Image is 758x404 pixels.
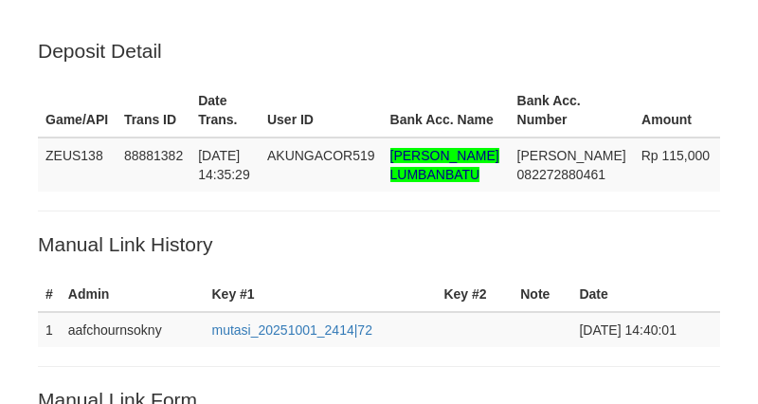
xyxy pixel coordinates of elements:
a: mutasi_20251001_2414|72 [211,322,371,338]
th: Amount [634,83,720,138]
th: Bank Acc. Name [383,83,510,138]
span: [DATE] 14:35:29 [198,148,250,182]
th: Bank Acc. Number [510,83,634,138]
th: Date [571,277,720,312]
p: Manual Link History [38,230,720,258]
th: User ID [260,83,383,138]
span: [PERSON_NAME] [517,148,626,163]
td: ZEUS138 [38,138,117,192]
td: [DATE] 14:40:01 [571,312,720,347]
span: Copy 082272880461 to clipboard [517,167,605,182]
th: # [38,277,61,312]
th: Note [513,277,571,312]
span: Rp 115,000 [641,148,710,163]
th: Game/API [38,83,117,138]
th: Date Trans. [190,83,260,138]
span: AKUNGACOR519 [267,148,375,163]
p: Deposit Detail [38,37,720,64]
th: Key #1 [204,277,436,312]
th: Key #2 [436,277,513,312]
td: 88881382 [117,138,190,192]
td: 1 [38,312,61,347]
span: Nama rekening >18 huruf, harap diedit [390,148,499,182]
th: Admin [61,277,205,312]
td: aafchournsokny [61,312,205,347]
th: Trans ID [117,83,190,138]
